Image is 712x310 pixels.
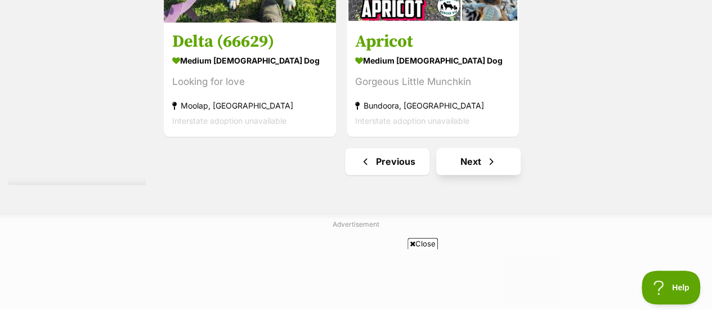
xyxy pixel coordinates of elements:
[355,74,511,89] div: Gorgeous Little Munchkin
[355,116,469,125] span: Interstate adoption unavailable
[172,74,328,89] div: Looking for love
[163,148,704,175] nav: Pagination
[164,23,336,137] a: Delta (66629) medium [DEMOGRAPHIC_DATA] Dog Looking for love Moolap, [GEOGRAPHIC_DATA] Interstate...
[347,23,519,137] a: Apricot medium [DEMOGRAPHIC_DATA] Dog Gorgeous Little Munchkin Bundoora, [GEOGRAPHIC_DATA] Inters...
[642,271,701,304] iframe: Help Scout Beacon - Open
[345,148,429,175] a: Previous page
[172,116,286,125] span: Interstate adoption unavailable
[172,98,328,113] strong: Moolap, [GEOGRAPHIC_DATA]
[355,31,511,52] h3: Apricot
[172,31,328,52] h3: Delta (66629)
[355,52,511,69] strong: medium [DEMOGRAPHIC_DATA] Dog
[408,238,438,249] span: Close
[355,98,511,113] strong: Bundoora, [GEOGRAPHIC_DATA]
[172,52,328,69] strong: medium [DEMOGRAPHIC_DATA] Dog
[436,148,521,175] a: Next page
[151,254,561,304] iframe: Advertisement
